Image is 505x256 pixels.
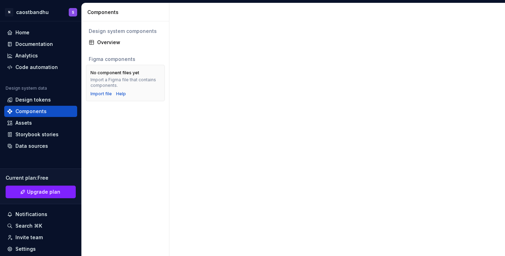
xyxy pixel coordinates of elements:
div: S [72,9,74,15]
div: Assets [15,119,32,126]
div: Documentation [15,41,53,48]
div: Data sources [15,143,48,150]
div: Design tokens [15,96,51,103]
div: Settings [15,245,36,252]
a: Analytics [4,50,77,61]
div: Components [15,108,47,115]
div: Invite team [15,234,43,241]
div: Components [87,9,166,16]
a: Overview [86,37,165,48]
a: Code automation [4,62,77,73]
div: Notifications [15,211,47,218]
span: Upgrade plan [27,188,60,195]
a: Components [4,106,77,117]
a: Data sources [4,140,77,152]
button: Search ⌘K [4,220,77,231]
div: Storybook stories [15,131,59,138]
a: Assets [4,117,77,129]
button: Import file [90,91,112,97]
a: Help [116,91,126,97]
a: Upgrade plan [6,186,76,198]
a: Settings [4,243,77,255]
div: No component files yet [90,70,139,76]
div: Figma components [89,56,162,63]
a: Design tokens [4,94,77,105]
div: Overview [97,39,162,46]
div: Analytics [15,52,38,59]
div: Home [15,29,29,36]
div: caostbandhu [16,9,49,16]
div: Search ⌘K [15,222,42,229]
button: NcaostbandhuS [1,5,80,20]
button: Notifications [4,209,77,220]
div: Import a Figma file that contains components. [90,77,160,88]
div: N [5,8,13,16]
a: Storybook stories [4,129,77,140]
a: Documentation [4,39,77,50]
div: Current plan : Free [6,174,76,181]
a: Home [4,27,77,38]
div: Design system data [6,85,47,91]
a: Invite team [4,232,77,243]
div: Code automation [15,64,58,71]
div: Design system components [89,28,162,35]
